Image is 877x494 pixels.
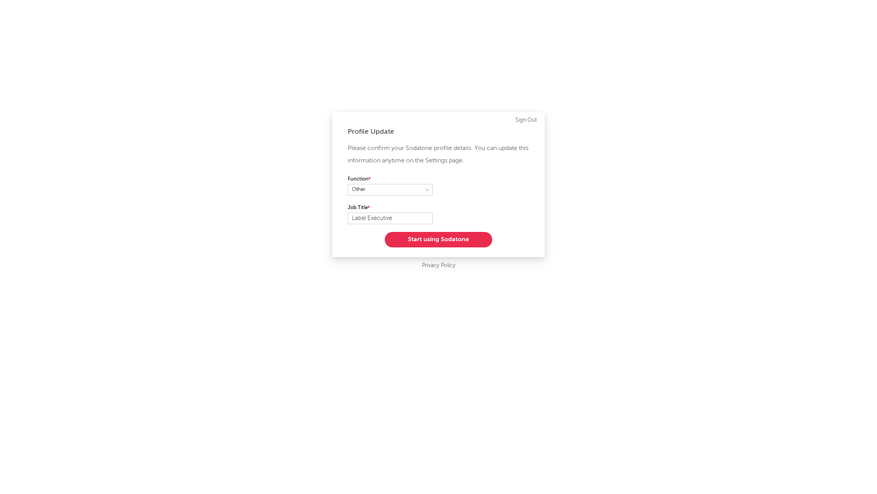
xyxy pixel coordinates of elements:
[348,142,529,167] p: Please confirm your Sodatone profile details. You can update this information anytime on the Sett...
[515,116,537,125] a: Sign Out
[348,127,529,136] div: Profile Update
[385,232,492,247] button: Start using Sodatone
[348,175,433,184] label: Function
[422,261,455,271] a: Privacy Policy
[348,203,433,213] label: Job Title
